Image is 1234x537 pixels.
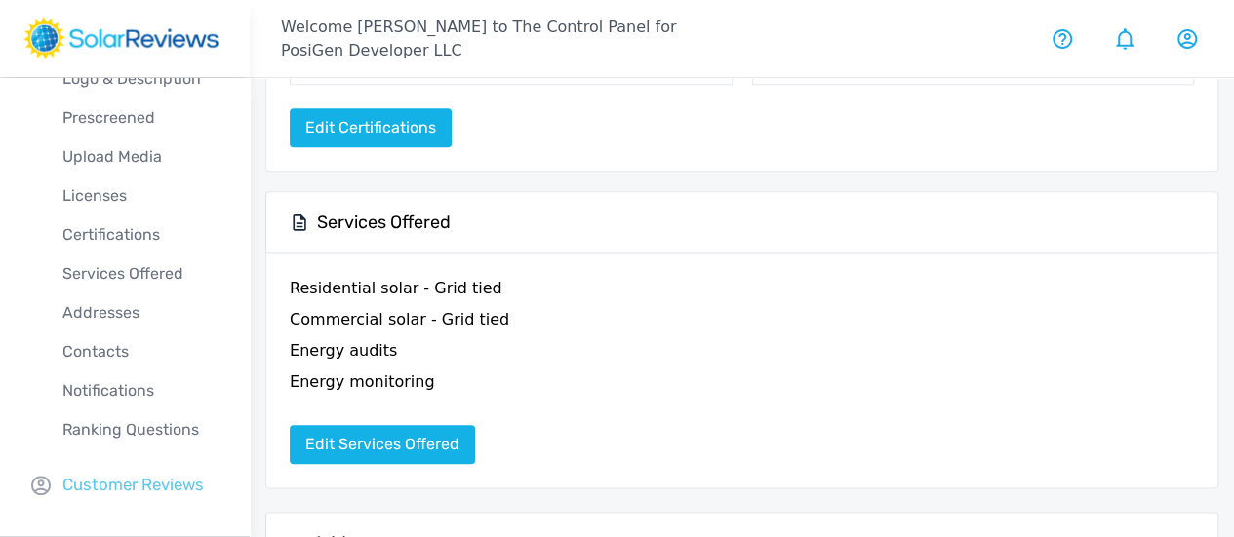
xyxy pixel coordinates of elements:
p: Logo & Description [31,67,250,91]
p: Addresses [31,301,250,325]
p: Welcome [PERSON_NAME] to The Control Panel for PosiGen Developer LLC [281,16,742,62]
a: Certifications [31,215,250,254]
a: Edit Certifications [290,118,452,136]
a: Logo & Description [31,59,250,98]
p: Customer Reviews [62,473,204,497]
h5: Services Offered [317,211,451,234]
a: Edit Certifications [290,108,452,147]
a: Contacts [31,332,250,371]
a: Edit Services Offered [290,425,475,464]
a: Ranking Questions [31,410,250,449]
a: Upload Media [31,137,250,176]
p: Services Offered [31,262,250,286]
a: Licenses [31,176,250,215]
p: Residential solar - Grid tied [290,277,502,300]
a: Notifications [31,371,250,410]
a: Prescreened [31,98,250,137]
p: Energy audits [290,339,397,363]
p: Notifications [31,379,250,403]
p: Upload Media [31,145,250,169]
p: Ranking Questions [31,418,250,441]
p: Energy monitoring [290,370,434,394]
p: Contacts [31,340,250,364]
p: Licenses [31,184,250,208]
p: Commercial solar - Grid tied [290,308,509,331]
a: Addresses [31,293,250,332]
p: Certifications [31,223,250,247]
p: Prescreened [31,106,250,130]
a: Services Offered [31,254,250,293]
